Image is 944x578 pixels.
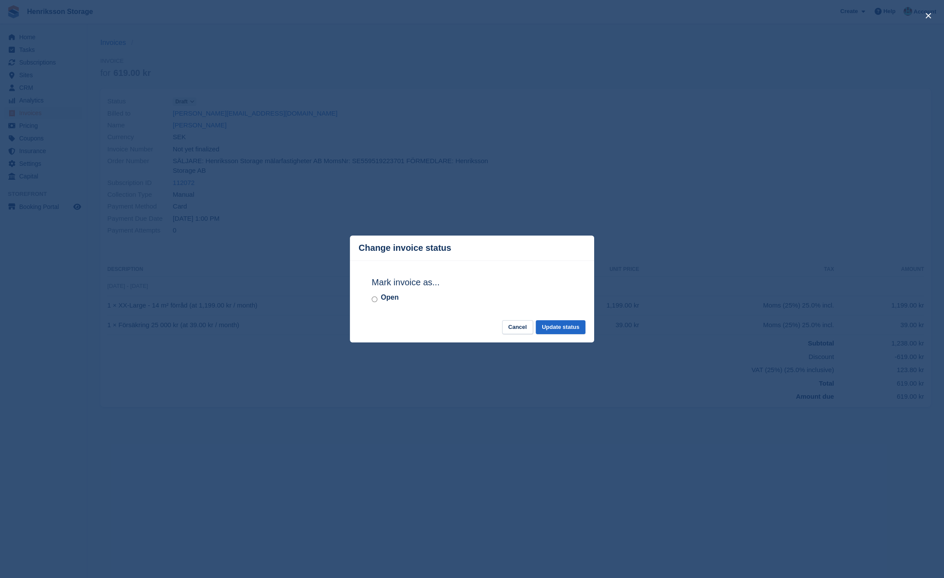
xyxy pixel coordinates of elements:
[921,9,935,23] button: close
[372,276,572,289] h2: Mark invoice as...
[502,320,533,335] button: Cancel
[359,243,451,253] p: Change invoice status
[381,292,399,303] label: Open
[536,320,585,335] button: Update status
